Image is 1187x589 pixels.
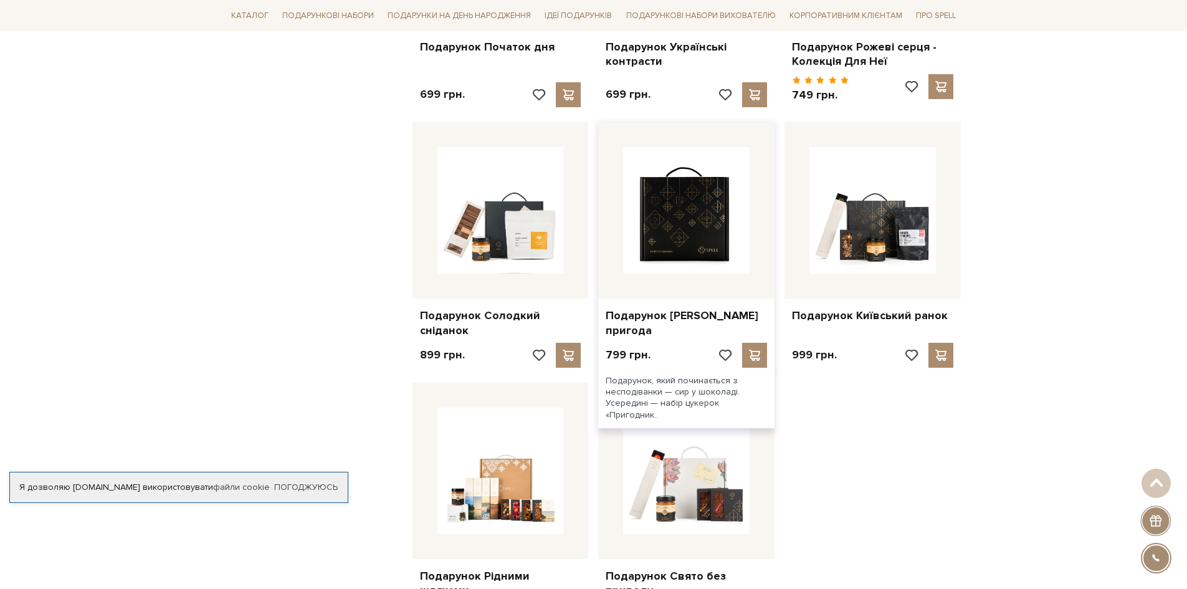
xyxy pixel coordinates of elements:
a: Про Spell [911,6,961,26]
a: файли cookie [213,482,270,492]
p: 699 грн. [606,87,651,102]
p: 999 грн. [792,348,837,362]
a: Подарункові набори [277,6,379,26]
a: Подарункові набори вихователю [621,5,781,26]
a: Погоджуюсь [274,482,338,493]
a: Подарунок Солодкий сніданок [420,309,581,338]
img: Подарунок Сирна пригода [623,147,750,274]
a: Ідеї подарунків [540,6,617,26]
a: Подарунок Початок дня [420,40,581,54]
a: Подарунки на День народження [383,6,536,26]
a: Подарунок Українські контрасти [606,40,767,69]
p: 699 грн. [420,87,465,102]
p: 799 грн. [606,348,651,362]
p: 749 грн. [792,88,849,102]
p: 899 грн. [420,348,465,362]
div: Подарунок, який починається з несподіванки — сир у шоколаді. Усередині — набір цукерок «Пригодник.. [598,368,775,428]
a: Корпоративним клієнтам [784,5,907,26]
div: Я дозволяю [DOMAIN_NAME] використовувати [10,482,348,493]
a: Подарунок Рожеві серця - Колекція Для Неї [792,40,953,69]
a: Каталог [226,6,274,26]
a: Подарунок Київський ранок [792,309,953,323]
a: Подарунок [PERSON_NAME] пригода [606,309,767,338]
